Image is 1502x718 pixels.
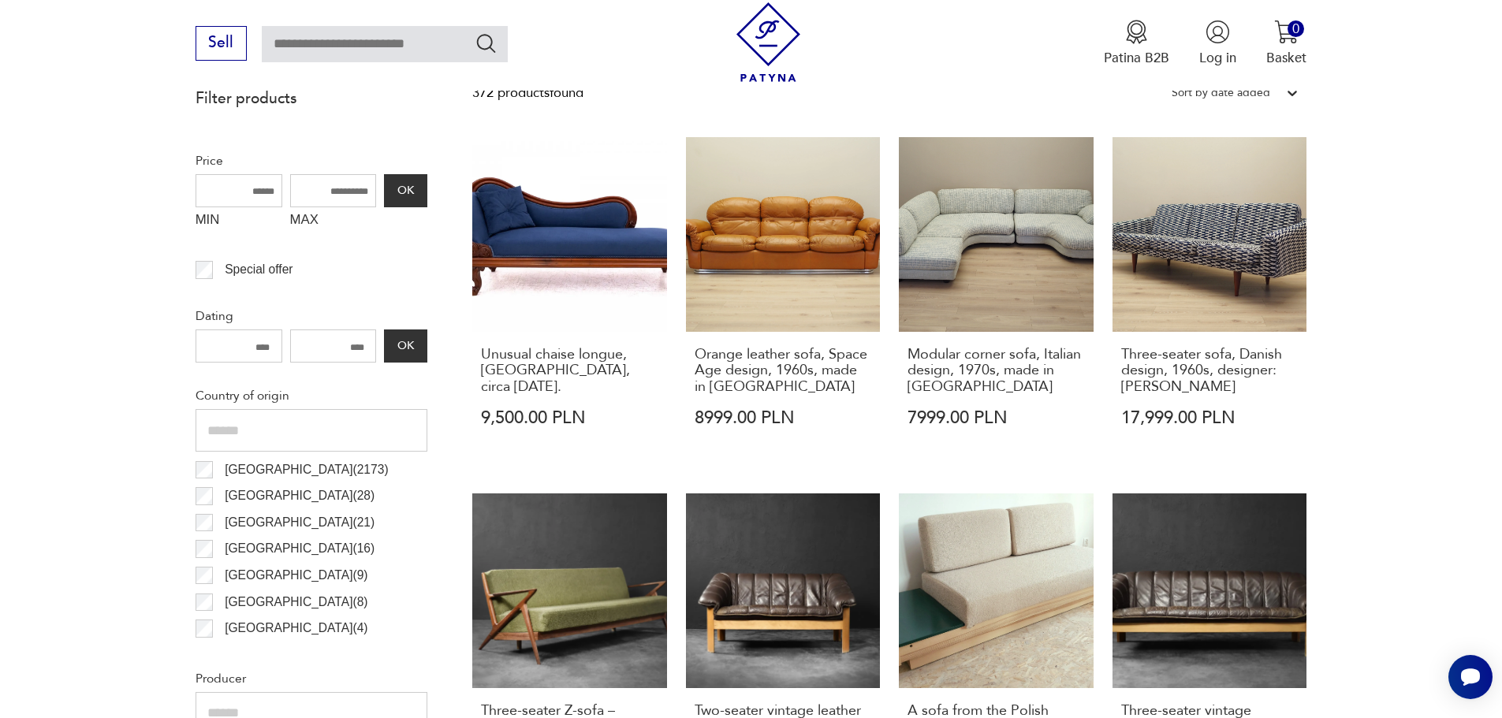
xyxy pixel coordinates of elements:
[908,406,1008,430] font: 7999.00 PLN
[196,670,246,687] font: Producer
[357,595,364,608] font: 8
[371,515,375,529] font: )
[225,489,352,502] font: [GEOGRAPHIC_DATA]
[225,541,352,555] font: [GEOGRAPHIC_DATA]
[1199,20,1236,67] button: Log in
[397,183,414,198] font: OK
[363,568,367,582] font: )
[196,38,247,50] a: Sell
[899,137,1094,463] a: Modular corner sofa, Italian design, 1970s, made in ItalyModular corner sofa, Italian design, 197...
[196,307,233,325] font: Dating
[208,32,233,53] font: Sell
[1121,406,1236,430] font: 17,999.00 PLN
[352,595,356,608] font: (
[1172,85,1270,100] font: Sort by date added
[384,174,427,207] button: OK
[371,489,375,502] font: )
[397,338,414,353] font: OK
[1266,20,1306,67] button: 0Basket
[363,595,367,608] font: )
[1448,655,1493,699] iframe: Smartsupp widget button
[384,463,388,476] font: )
[729,2,808,82] img: Patina - vintage furniture and decorations store
[352,463,356,476] font: (
[357,621,364,634] font: 4
[196,387,289,404] font: Country of origin
[1124,20,1149,44] img: Medal icon
[357,568,364,582] font: 9
[357,463,385,476] font: 2173
[481,406,586,430] font: 9,500.00 PLN
[472,137,667,463] a: Unusual chaise longue, Northern Europe, circa 1920.Unusual chaise longue, [GEOGRAPHIC_DATA], circ...
[225,595,352,608] font: [GEOGRAPHIC_DATA]
[290,212,319,227] font: MAX
[384,329,427,363] button: OK
[1104,20,1169,67] a: Medal iconPatina B2B
[196,26,247,61] button: Sell
[1104,20,1169,67] button: Patina B2B
[1266,49,1306,67] font: Basket
[686,137,881,463] a: Orange leather sofa, Space Age design, 1960s, made in ItalyOrange leather sofa, Space Age design,...
[352,621,356,634] font: (
[225,515,352,529] font: [GEOGRAPHIC_DATA]
[225,262,293,276] font: Special offer
[196,88,297,109] font: Filter products
[498,84,550,102] font: products
[357,489,371,502] font: 28
[1206,20,1230,44] img: User icon
[1274,20,1299,44] img: Cart icon
[475,32,498,54] button: Search
[472,84,494,102] font: 372
[363,621,367,634] font: )
[352,541,356,555] font: (
[908,344,1081,396] font: Modular corner sofa, Italian design, 1970s, made in [GEOGRAPHIC_DATA]
[1104,49,1169,67] font: Patina B2B
[695,406,795,430] font: 8999.00 PLN
[225,568,352,582] font: [GEOGRAPHIC_DATA]
[1199,49,1236,67] font: Log in
[225,463,352,476] font: [GEOGRAPHIC_DATA]
[196,212,220,227] font: MIN
[481,344,630,396] font: Unusual chaise longue, [GEOGRAPHIC_DATA], circa [DATE].
[357,541,371,555] font: 16
[225,621,352,634] font: [GEOGRAPHIC_DATA]
[357,515,371,529] font: 21
[352,489,356,502] font: (
[371,541,375,555] font: )
[1121,344,1282,396] font: Three-seater sofa, Danish design, 1960s, designer: [PERSON_NAME]
[196,152,223,169] font: Price
[352,568,356,582] font: (
[1292,20,1299,38] font: 0
[352,515,356,529] font: (
[695,344,867,396] font: Orange leather sofa, Space Age design, 1960s, made in [GEOGRAPHIC_DATA]
[550,84,583,102] font: found
[1113,137,1307,463] a: Three-seater sofa, Danish design, 1960s, designer: Illum WikkelsøThree-seater sofa, Danish design...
